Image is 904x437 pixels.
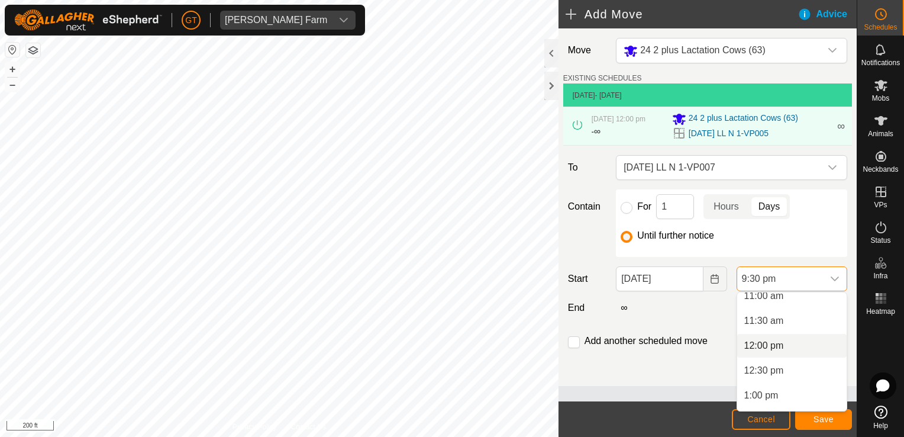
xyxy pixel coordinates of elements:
[592,124,600,139] div: -
[291,422,326,432] a: Contact Us
[689,112,798,126] span: 24 2 plus Lactation Cows (63)
[233,422,277,432] a: Privacy Policy
[737,267,823,291] span: 9:30 pm
[616,303,632,313] label: ∞
[220,11,332,30] span: Thoren Farm
[573,91,595,99] span: [DATE]
[857,401,904,434] a: Help
[837,120,845,132] span: ∞
[563,272,611,286] label: Start
[744,364,784,378] span: 12:30 pm
[744,339,784,353] span: 12:00 pm
[585,336,708,346] label: Add another scheduled move
[873,272,887,279] span: Infra
[637,231,714,240] label: Until further notice
[595,91,622,99] span: - [DATE]
[874,201,887,208] span: VPs
[744,314,784,328] span: 11:30 am
[737,334,847,358] li: 12:00 pm
[185,14,196,27] span: GT
[637,202,651,211] label: For
[737,309,847,333] li: 11:30 am
[873,422,888,429] span: Help
[5,43,20,57] button: Reset Map
[798,7,857,21] div: Advice
[732,409,790,430] button: Cancel
[823,267,847,291] div: dropdown trigger
[703,266,727,291] button: Choose Date
[737,384,847,407] li: 1:00 pm
[744,289,784,303] span: 11:00 am
[14,9,162,31] img: Gallagher Logo
[713,200,739,214] span: Hours
[563,38,611,63] label: Move
[563,200,611,214] label: Contain
[864,24,897,31] span: Schedules
[689,127,769,140] a: [DATE] LL N 1-VP005
[592,115,645,123] span: [DATE] 12:00 pm
[640,45,766,55] span: 24 2 plus Lactation Cows (63)
[563,301,611,315] label: End
[821,38,844,63] div: dropdown trigger
[795,409,852,430] button: Save
[225,15,327,25] div: [PERSON_NAME] Farm
[5,78,20,92] button: –
[821,156,844,179] div: dropdown trigger
[861,59,900,66] span: Notifications
[863,166,898,173] span: Neckbands
[868,130,893,137] span: Animals
[758,200,780,214] span: Days
[872,95,889,102] span: Mobs
[737,284,847,308] li: 11:00 am
[737,409,847,432] li: 1:30 pm
[332,11,356,30] div: dropdown trigger
[866,308,895,315] span: Heatmap
[747,414,775,424] span: Cancel
[563,155,611,180] label: To
[594,126,600,136] span: ∞
[566,7,798,21] h2: Add Move
[5,62,20,76] button: +
[619,38,821,63] span: 24 2 plus Lactation Cows
[870,237,890,244] span: Status
[813,414,834,424] span: Save
[26,43,40,57] button: Map Layers
[737,359,847,383] li: 12:30 pm
[619,156,821,179] span: 2025-08-13 LL N 1-VP007
[563,73,642,83] label: EXISTING SCHEDULES
[744,388,779,403] span: 1:00 pm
